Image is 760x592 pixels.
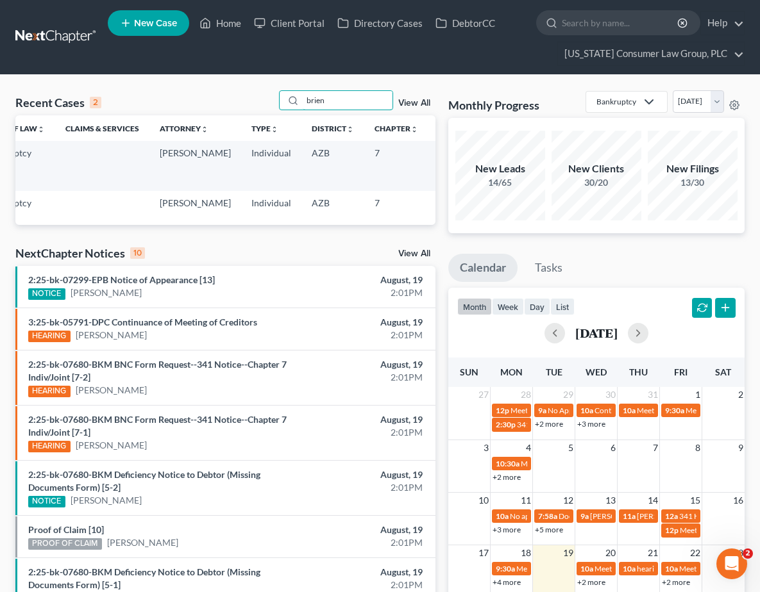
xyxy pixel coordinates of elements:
[604,387,617,402] span: 30
[552,176,641,189] div: 30/20
[134,19,177,28] span: New Case
[248,12,331,35] a: Client Portal
[37,126,45,133] i: unfold_more
[521,459,663,468] span: Meeting of Creditors for [PERSON_NAME]
[76,384,147,397] a: [PERSON_NAME]
[496,511,509,521] span: 10a
[535,419,563,429] a: +2 more
[577,577,605,587] a: +2 more
[586,366,607,377] span: Wed
[300,481,423,494] div: 2:01PM
[558,42,744,65] a: [US_STATE] Consumer Law Group, PLC
[28,359,287,382] a: 2:25-bk-07680-BKM BNC Form Request--341 Notice--Chapter 7 Indiv/Joint [7-2]
[300,468,423,481] div: August, 19
[301,191,364,215] td: AZB
[694,387,702,402] span: 1
[648,161,738,176] div: New Filings
[737,387,745,402] span: 2
[637,511,725,521] span: [PERSON_NAME] Hearing
[665,511,678,521] span: 12a
[28,274,215,285] a: 2:25-bk-07299-EPB Notice of Appearance [13]
[55,115,149,141] th: Claims & Services
[562,493,575,508] span: 12
[312,124,354,133] a: Districtunfold_more
[550,298,575,315] button: list
[492,298,524,315] button: week
[732,545,745,561] span: 23
[652,440,659,456] span: 7
[301,141,364,190] td: AZB
[448,97,539,113] h3: Monthly Progress
[76,329,147,341] a: [PERSON_NAME]
[241,141,301,190] td: Individual
[562,11,679,35] input: Search by name...
[300,316,423,329] div: August, 19
[346,126,354,133] i: unfold_more
[71,286,142,299] a: [PERSON_NAME]
[300,358,423,371] div: August, 19
[715,366,731,377] span: Sat
[493,577,521,587] a: +4 more
[201,126,208,133] i: unfold_more
[28,288,65,300] div: NOTICE
[303,91,393,110] input: Search by name...
[732,493,745,508] span: 16
[429,12,502,35] a: DebtorCC
[149,141,241,190] td: [PERSON_NAME]
[596,96,636,107] div: Bankruptcy
[577,419,605,429] a: +3 more
[511,406,721,415] span: Meeting of Creditors for [PERSON_NAME] & [PERSON_NAME]
[364,191,428,215] td: 7
[448,254,518,282] a: Calendar
[689,545,702,561] span: 22
[457,298,492,315] button: month
[546,366,562,377] span: Tue
[251,124,278,133] a: Typeunfold_more
[737,440,745,456] span: 9
[510,511,568,521] span: No appointments
[300,274,423,286] div: August, 19
[689,493,702,508] span: 15
[648,176,738,189] div: 13/30
[493,525,521,534] a: +3 more
[193,12,248,35] a: Home
[300,579,423,591] div: 2:01PM
[662,577,690,587] a: +2 more
[623,406,636,415] span: 10a
[493,472,521,482] a: +2 more
[28,317,257,327] a: 3:25-bk-05791-DPC Continuance of Meeting of Creditors
[559,511,673,521] span: Docket Text: for [PERSON_NAME]
[455,176,545,189] div: 14/65
[496,406,509,415] span: 12p
[28,524,104,535] a: Proof of Claim [10]
[241,191,301,215] td: Individual
[149,191,241,215] td: [PERSON_NAME]
[629,366,648,377] span: Thu
[665,564,678,573] span: 10a
[477,493,490,508] span: 10
[15,95,101,110] div: Recent Cases
[535,525,563,534] a: +5 more
[496,459,519,468] span: 10:30a
[580,511,589,521] span: 9a
[604,493,617,508] span: 13
[538,511,557,521] span: 7:58a
[519,545,532,561] span: 18
[15,245,145,261] div: NextChapter Notices
[674,366,688,377] span: Fri
[90,97,101,108] div: 2
[300,371,423,384] div: 2:01PM
[107,536,178,549] a: [PERSON_NAME]
[562,545,575,561] span: 19
[460,366,478,377] span: Sun
[331,12,429,35] a: Directory Cases
[76,439,147,452] a: [PERSON_NAME]
[300,426,423,439] div: 2:01PM
[562,387,575,402] span: 29
[580,406,593,415] span: 10a
[410,126,418,133] i: unfold_more
[428,141,490,190] td: 2:25-bk-06821-BKM
[516,564,659,573] span: Meeting of Creditors for [PERSON_NAME]
[716,548,747,579] iframe: Intercom live chat
[300,413,423,426] div: August, 19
